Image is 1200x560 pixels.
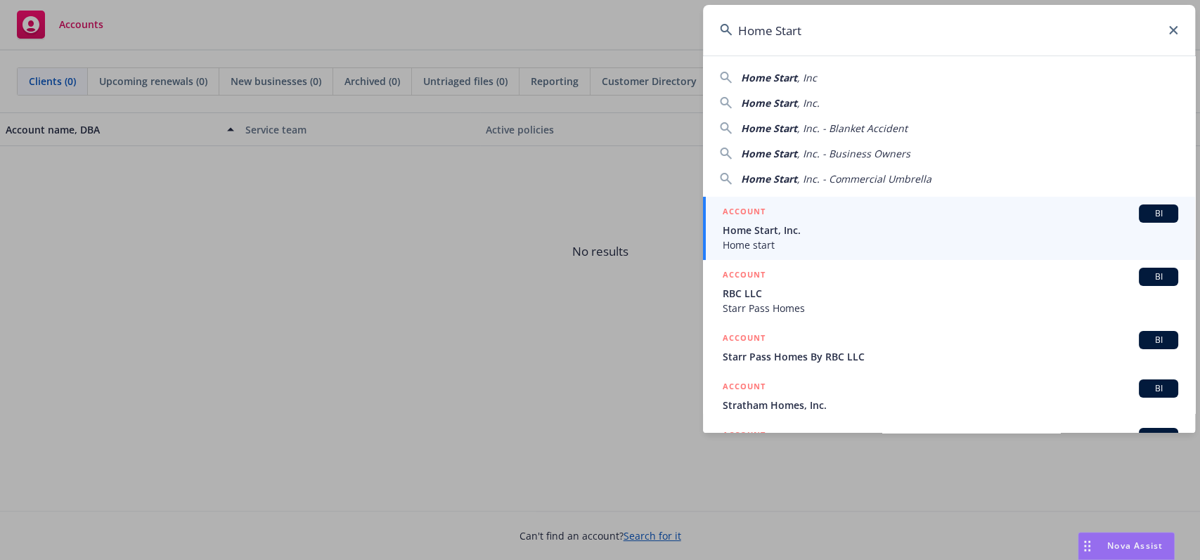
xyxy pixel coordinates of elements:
[1078,532,1175,560] button: Nova Assist
[1144,271,1173,283] span: BI
[703,420,1195,469] a: ACCOUNTBI
[703,372,1195,420] a: ACCOUNTBIStratham Homes, Inc.
[1144,334,1173,346] span: BI
[1144,382,1173,395] span: BI
[703,197,1195,260] a: ACCOUNTBIHome Start, Inc.Home start
[741,147,797,160] span: Home Start
[723,286,1178,301] span: RBC LLC
[741,71,797,84] span: Home Start
[741,122,797,135] span: Home Start
[703,260,1195,323] a: ACCOUNTBIRBC LLCStarr Pass Homes
[797,122,908,135] span: , Inc. - Blanket Accident
[741,96,797,110] span: Home Start
[723,331,766,348] h5: ACCOUNT
[723,428,766,445] h5: ACCOUNT
[723,379,766,396] h5: ACCOUNT
[723,223,1178,237] span: Home Start, Inc.
[741,172,797,185] span: Home Start
[723,204,766,221] h5: ACCOUNT
[797,172,931,185] span: , Inc. - Commercial Umbrella
[1107,540,1163,552] span: Nova Assist
[703,323,1195,372] a: ACCOUNTBIStarr Pass Homes By RBC LLC
[723,398,1178,412] span: Stratham Homes, Inc.
[1144,207,1173,220] span: BI
[723,349,1178,364] span: Starr Pass Homes By RBC LLC
[703,5,1195,56] input: Search...
[723,268,766,285] h5: ACCOUNT
[723,301,1178,315] span: Starr Pass Homes
[1078,533,1096,559] div: Drag to move
[723,237,1178,252] span: Home start
[1144,431,1173,443] span: BI
[797,147,910,160] span: , Inc. - Business Owners
[797,71,817,84] span: , Inc
[797,96,820,110] span: , Inc.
